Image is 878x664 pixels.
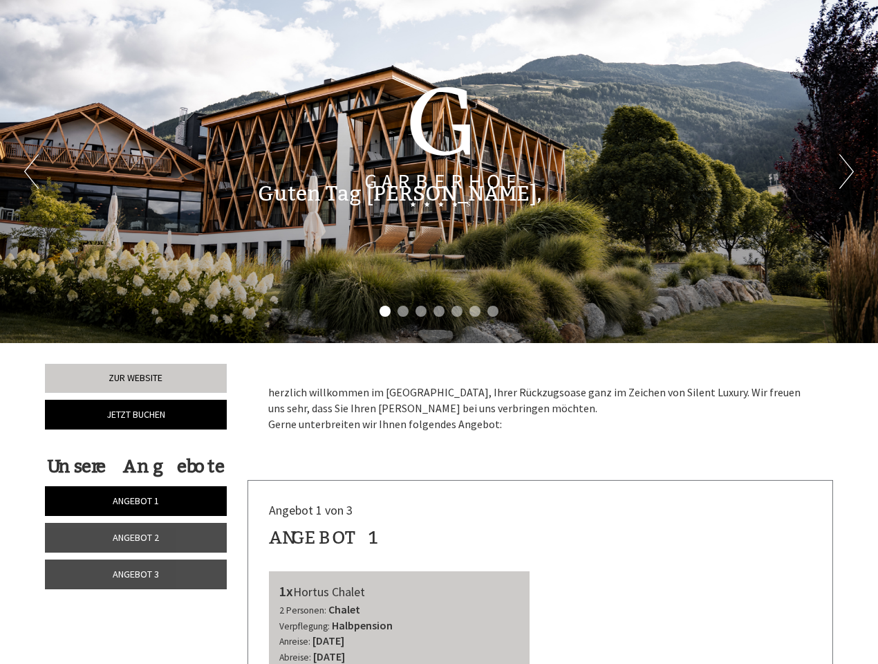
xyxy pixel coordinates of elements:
[839,154,854,189] button: Next
[113,531,159,544] span: Angebot 2
[279,605,326,616] small: 2 Personen:
[328,602,360,616] b: Chalet
[279,652,311,663] small: Abreise:
[268,385,813,432] p: herzlich willkommen im [GEOGRAPHIC_DATA], Ihrer Rückzugsoase ganz im Zeichen von Silent Luxury. W...
[269,525,380,551] div: Angebot 1
[45,400,227,430] a: Jetzt buchen
[332,618,393,632] b: Halbpension
[45,454,227,479] div: Unsere Angebote
[312,634,344,647] b: [DATE]
[279,620,330,632] small: Verpflegung:
[279,582,293,600] b: 1x
[313,649,345,663] b: [DATE]
[269,502,353,518] span: Angebot 1 von 3
[279,582,520,602] div: Hortus Chalet
[113,495,159,507] span: Angebot 1
[279,636,310,647] small: Anreise:
[113,568,159,580] span: Angebot 3
[24,154,39,189] button: Previous
[45,364,227,393] a: Zur Website
[258,183,542,205] h1: Guten Tag [PERSON_NAME],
